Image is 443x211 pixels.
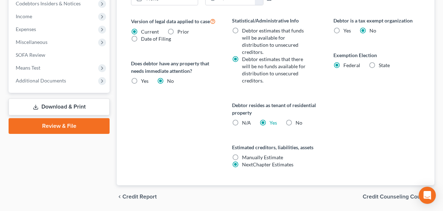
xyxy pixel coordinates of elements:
[16,39,47,45] span: Miscellaneous
[16,0,81,6] span: Codebtors Insiders & Notices
[141,36,171,42] span: Date of Filing
[363,194,429,200] span: Credit Counseling Course
[10,49,110,61] a: SOFA Review
[379,62,390,68] span: State
[242,154,283,160] span: Manually Estimate
[131,60,218,75] label: Does debtor have any property that needs immediate attention?
[16,65,40,71] span: Means Test
[296,120,302,126] span: No
[16,77,66,84] span: Additional Documents
[232,144,319,151] label: Estimated creditors, liabilities, assets
[16,52,45,58] span: SOFA Review
[9,99,110,115] a: Download & Print
[9,118,110,134] a: Review & File
[363,194,434,200] button: Credit Counseling Course chevron_right
[369,27,376,34] span: No
[16,13,32,19] span: Income
[232,101,319,116] label: Debtor resides as tenant of residential property
[242,27,304,55] span: Debtor estimates that funds will be available for distribution to unsecured creditors.
[167,78,174,84] span: No
[16,26,36,32] span: Expenses
[343,62,360,68] span: Federal
[242,56,306,84] span: Debtor estimates that there will be no funds available for distribution to unsecured creditors.
[141,78,148,84] span: Yes
[122,194,157,200] span: Credit Report
[270,120,277,126] a: Yes
[343,27,351,34] span: Yes
[117,194,122,200] i: chevron_left
[419,187,436,204] div: Open Intercom Messenger
[333,17,420,24] label: Debtor is a tax exempt organization
[141,29,159,35] span: Current
[242,161,293,167] span: NextChapter Estimates
[242,120,251,126] span: N/A
[117,194,157,200] button: chevron_left Credit Report
[131,17,218,25] label: Version of legal data applied to case
[232,17,319,24] label: Statistical/Administrative Info
[333,51,420,59] label: Exemption Election
[177,29,189,35] span: Prior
